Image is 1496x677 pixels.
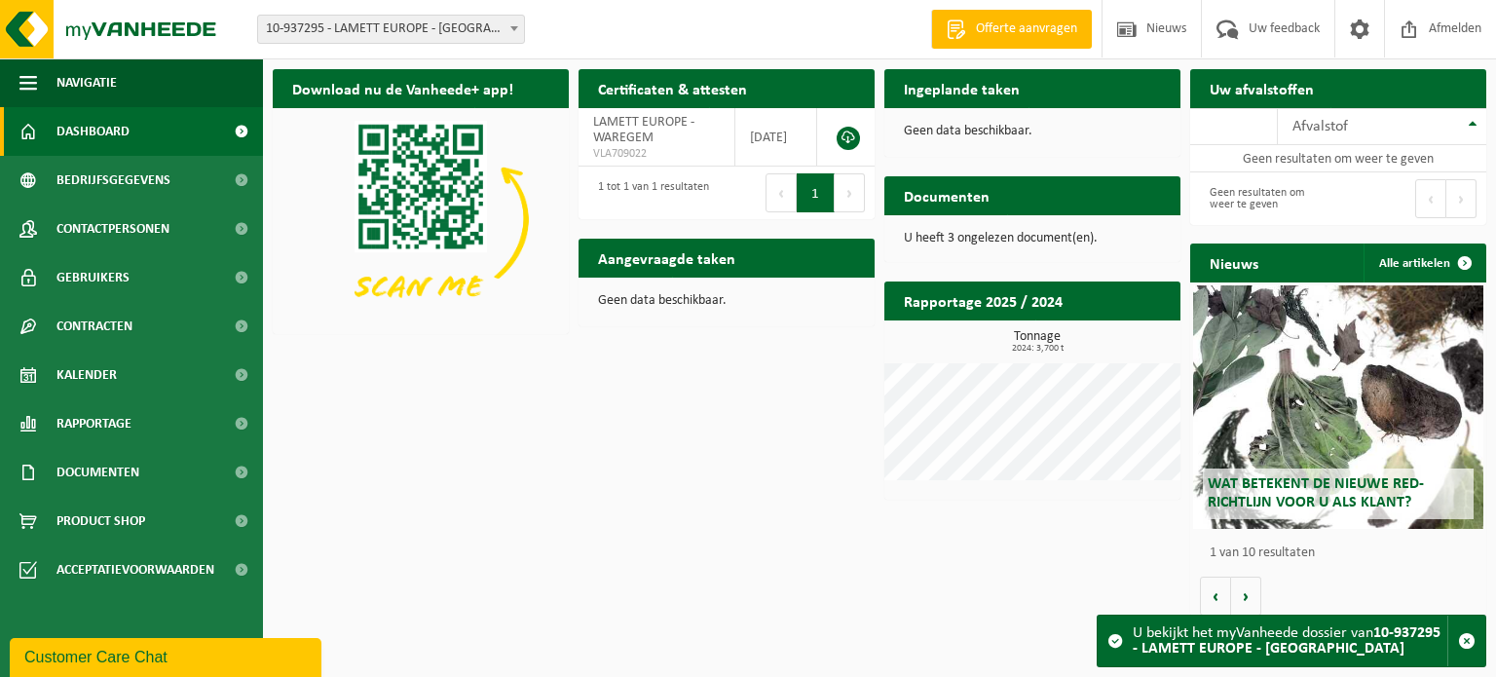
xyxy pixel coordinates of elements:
[1133,616,1447,666] div: U bekijkt het myVanheede dossier van
[258,16,524,43] span: 10-937295 - LAMETT EUROPE - WAREGEM
[884,69,1039,107] h2: Ingeplande taken
[971,19,1082,39] span: Offerte aanvragen
[1193,285,1483,529] a: Wat betekent de nieuwe RED-richtlijn voor u als klant?
[56,58,117,107] span: Navigatie
[579,239,755,277] h2: Aangevraagde taken
[56,399,131,448] span: Rapportage
[579,69,767,107] h2: Certificaten & attesten
[1200,177,1328,220] div: Geen resultaten om weer te geven
[588,171,709,214] div: 1 tot 1 van 1 resultaten
[598,294,855,308] p: Geen data beschikbaar.
[1446,179,1477,218] button: Next
[1190,69,1333,107] h2: Uw afvalstoffen
[835,173,865,212] button: Next
[1035,320,1178,358] a: Bekijk rapportage
[931,10,1092,49] a: Offerte aanvragen
[735,108,817,167] td: [DATE]
[894,330,1180,354] h3: Tonnage
[273,69,533,107] h2: Download nu de Vanheede+ app!
[56,448,139,497] span: Documenten
[56,497,145,545] span: Product Shop
[766,173,797,212] button: Previous
[884,282,1082,320] h2: Rapportage 2025 / 2024
[56,205,169,253] span: Contactpersonen
[1190,145,1486,172] td: Geen resultaten om weer te geven
[904,232,1161,245] p: U heeft 3 ongelezen document(en).
[1190,244,1278,282] h2: Nieuws
[10,634,325,677] iframe: chat widget
[56,253,130,302] span: Gebruikers
[1210,546,1477,560] p: 1 van 10 resultaten
[1364,244,1484,282] a: Alle artikelen
[904,125,1161,138] p: Geen data beschikbaar.
[1292,119,1348,134] span: Afvalstof
[1415,179,1446,218] button: Previous
[56,545,214,594] span: Acceptatievoorwaarden
[593,115,694,145] span: LAMETT EUROPE - WAREGEM
[56,156,170,205] span: Bedrijfsgegevens
[56,107,130,156] span: Dashboard
[1133,625,1440,657] strong: 10-937295 - LAMETT EUROPE - [GEOGRAPHIC_DATA]
[273,108,569,330] img: Download de VHEPlus App
[1200,577,1231,616] button: Vorige
[56,351,117,399] span: Kalender
[593,146,720,162] span: VLA709022
[257,15,525,44] span: 10-937295 - LAMETT EUROPE - WAREGEM
[884,176,1009,214] h2: Documenten
[1208,476,1424,510] span: Wat betekent de nieuwe RED-richtlijn voor u als klant?
[797,173,835,212] button: 1
[1231,577,1261,616] button: Volgende
[894,344,1180,354] span: 2024: 3,700 t
[56,302,132,351] span: Contracten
